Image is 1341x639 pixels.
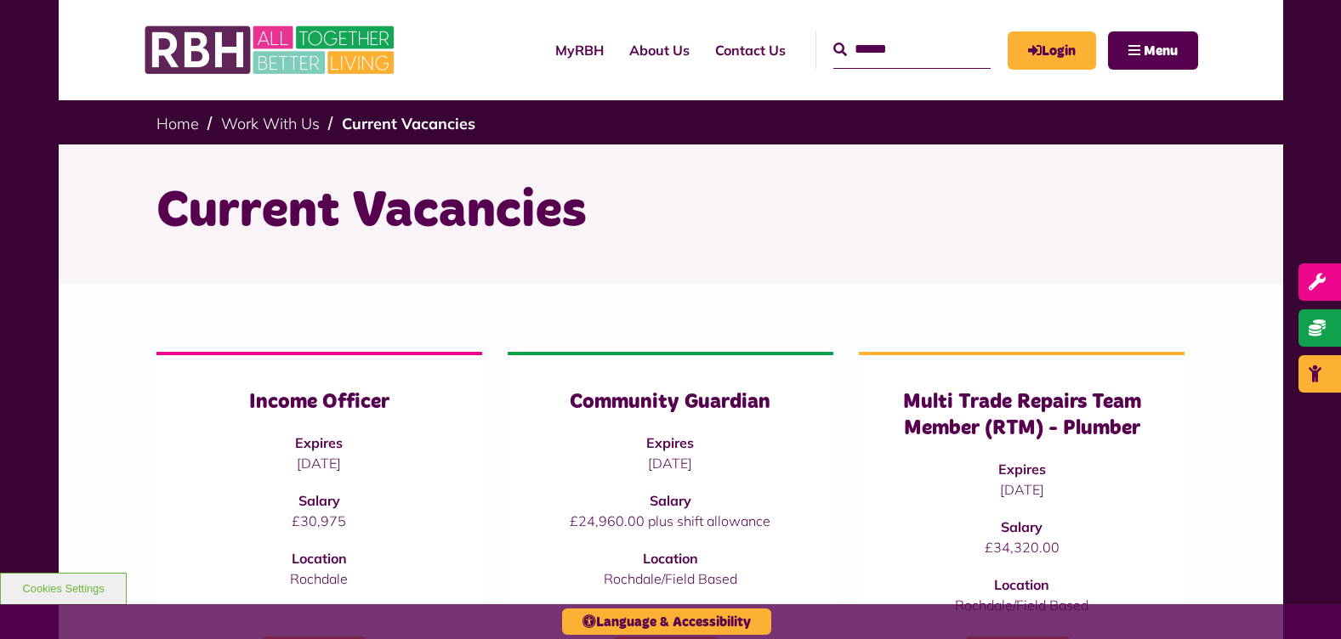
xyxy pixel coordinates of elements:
[292,550,347,567] strong: Location
[650,492,691,509] strong: Salary
[617,27,702,73] a: About Us
[156,114,199,133] a: Home
[646,434,694,451] strong: Expires
[893,479,1151,500] p: [DATE]
[542,453,799,473] p: [DATE]
[1264,563,1341,639] iframe: Netcall Web Assistant for live chat
[190,453,448,473] p: [DATE]
[190,389,448,416] h3: Income Officer
[998,461,1046,478] strong: Expires
[221,114,320,133] a: Work With Us
[1144,44,1178,58] span: Menu
[144,17,399,83] img: RBH
[1108,31,1198,70] button: Navigation
[156,178,1185,245] h1: Current Vacancies
[893,389,1151,442] h3: Multi Trade Repairs Team Member (RTM) - Plumber
[298,492,340,509] strong: Salary
[342,114,475,133] a: Current Vacancies
[562,608,771,635] button: Language & Accessibility
[893,537,1151,557] p: £34,320.00
[643,550,698,567] strong: Location
[190,511,448,531] p: £30,975
[1001,518,1043,535] strong: Salary
[893,595,1151,615] p: Rochdale/Field Based
[542,511,799,531] p: £24,960.00 plus shift allowance
[543,27,617,73] a: MyRBH
[190,568,448,589] p: Rochdale
[542,389,799,416] h3: Community Guardian
[1008,31,1096,70] a: MyRBH
[542,568,799,589] p: Rochdale/Field Based
[295,434,343,451] strong: Expires
[994,576,1049,593] strong: Location
[702,27,798,73] a: Contact Us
